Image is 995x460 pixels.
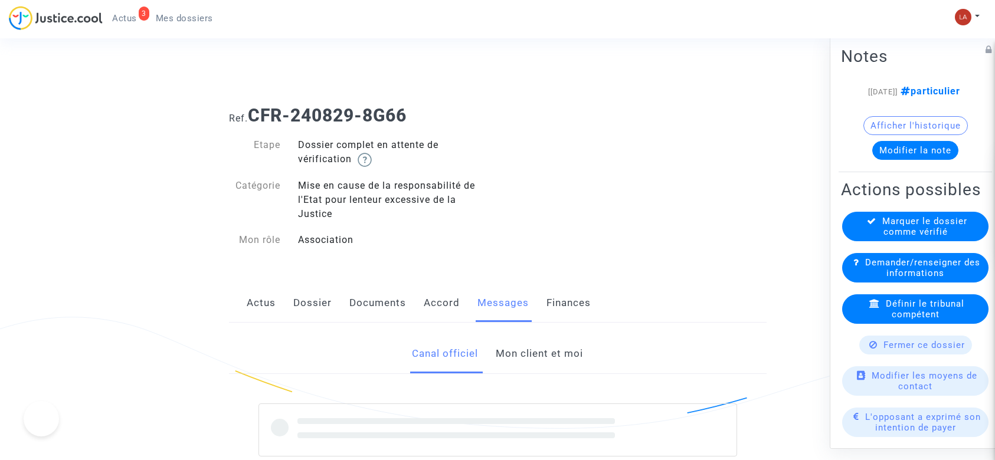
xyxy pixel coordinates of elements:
[112,13,137,24] span: Actus
[546,284,591,323] a: Finances
[220,233,290,247] div: Mon rôle
[882,216,967,237] span: Marquer le dossier comme vérifié
[156,13,213,24] span: Mes dossiers
[424,284,460,323] a: Accord
[412,334,478,373] a: Canal officiel
[146,9,222,27] a: Mes dossiers
[496,334,583,373] a: Mon client et moi
[229,113,248,124] span: Ref.
[865,257,980,278] span: Demander/renseigner des informations
[349,284,406,323] a: Documents
[841,46,990,67] h2: Notes
[103,9,146,27] a: 3Actus
[247,284,276,323] a: Actus
[872,370,977,392] span: Modifier les moyens de contact
[872,141,958,160] button: Modifier la note
[289,233,498,247] div: Association
[883,340,965,350] span: Fermer ce dossier
[868,87,898,96] span: [[DATE]]
[477,284,529,323] a: Messages
[886,298,964,320] span: Définir le tribunal compétent
[865,412,981,433] span: L'opposant a exprimé son intention de payer
[898,86,960,97] span: particulier
[220,179,290,221] div: Catégorie
[841,179,990,200] h2: Actions possibles
[24,401,59,436] iframe: Help Scout Beacon - Open
[293,284,332,323] a: Dossier
[358,153,372,167] img: help.svg
[289,138,498,167] div: Dossier complet en attente de vérification
[220,138,290,167] div: Etape
[955,9,971,25] img: 3f9b7d9779f7b0ffc2b90d026f0682a9
[863,116,968,135] button: Afficher l'historique
[248,105,407,126] b: CFR-240829-8G66
[9,6,103,30] img: jc-logo.svg
[139,6,149,21] div: 3
[289,179,498,221] div: Mise en cause de la responsabilité de l'Etat pour lenteur excessive de la Justice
